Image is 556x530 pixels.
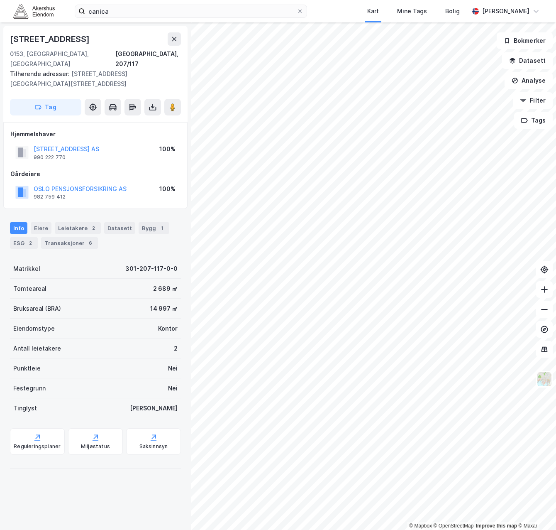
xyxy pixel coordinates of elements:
[159,144,176,154] div: 100%
[10,49,115,69] div: 0153, [GEOGRAPHIC_DATA], [GEOGRAPHIC_DATA]
[13,4,55,18] img: akershus-eiendom-logo.9091f326c980b4bce74ccdd9f866810c.svg
[34,154,66,161] div: 990 222 770
[10,69,174,89] div: [STREET_ADDRESS][GEOGRAPHIC_DATA][STREET_ADDRESS]
[497,32,553,49] button: Bokmerker
[476,523,517,529] a: Improve this map
[397,6,427,16] div: Mine Tags
[434,523,474,529] a: OpenStreetMap
[13,264,40,274] div: Matrikkel
[409,523,432,529] a: Mapbox
[158,324,178,334] div: Kontor
[10,169,180,179] div: Gårdeiere
[104,222,135,234] div: Datasett
[150,304,178,314] div: 14 997 ㎡
[536,371,552,387] img: Z
[367,6,379,16] div: Kart
[515,490,556,530] div: Kontrollprogram for chat
[125,264,178,274] div: 301-207-117-0-0
[513,92,553,109] button: Filter
[10,70,71,77] span: Tilhørende adresser:
[174,344,178,353] div: 2
[139,222,169,234] div: Bygg
[34,194,66,200] div: 982 759 412
[13,363,41,373] div: Punktleie
[41,237,98,249] div: Transaksjoner
[86,239,95,247] div: 6
[81,443,110,450] div: Miljøstatus
[10,99,81,115] button: Tag
[445,6,460,16] div: Bolig
[515,490,556,530] iframe: Chat Widget
[514,112,553,129] button: Tags
[13,344,61,353] div: Antall leietakere
[85,5,297,17] input: Søk på adresse, matrikkel, gårdeiere, leietakere eller personer
[139,443,168,450] div: Saksinnsyn
[130,403,178,413] div: [PERSON_NAME]
[10,222,27,234] div: Info
[153,284,178,294] div: 2 689 ㎡
[158,224,166,232] div: 1
[482,6,529,16] div: [PERSON_NAME]
[13,324,55,334] div: Eiendomstype
[13,403,37,413] div: Tinglyst
[10,129,180,139] div: Hjemmelshaver
[115,49,181,69] div: [GEOGRAPHIC_DATA], 207/117
[10,237,38,249] div: ESG
[14,443,61,450] div: Reguleringsplaner
[31,222,51,234] div: Eiere
[55,222,101,234] div: Leietakere
[505,72,553,89] button: Analyse
[13,284,46,294] div: Tomteareal
[13,383,46,393] div: Festegrunn
[159,184,176,194] div: 100%
[502,52,553,69] button: Datasett
[89,224,98,232] div: 2
[10,32,91,46] div: [STREET_ADDRESS]
[26,239,34,247] div: 2
[13,304,61,314] div: Bruksareal (BRA)
[168,363,178,373] div: Nei
[168,383,178,393] div: Nei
